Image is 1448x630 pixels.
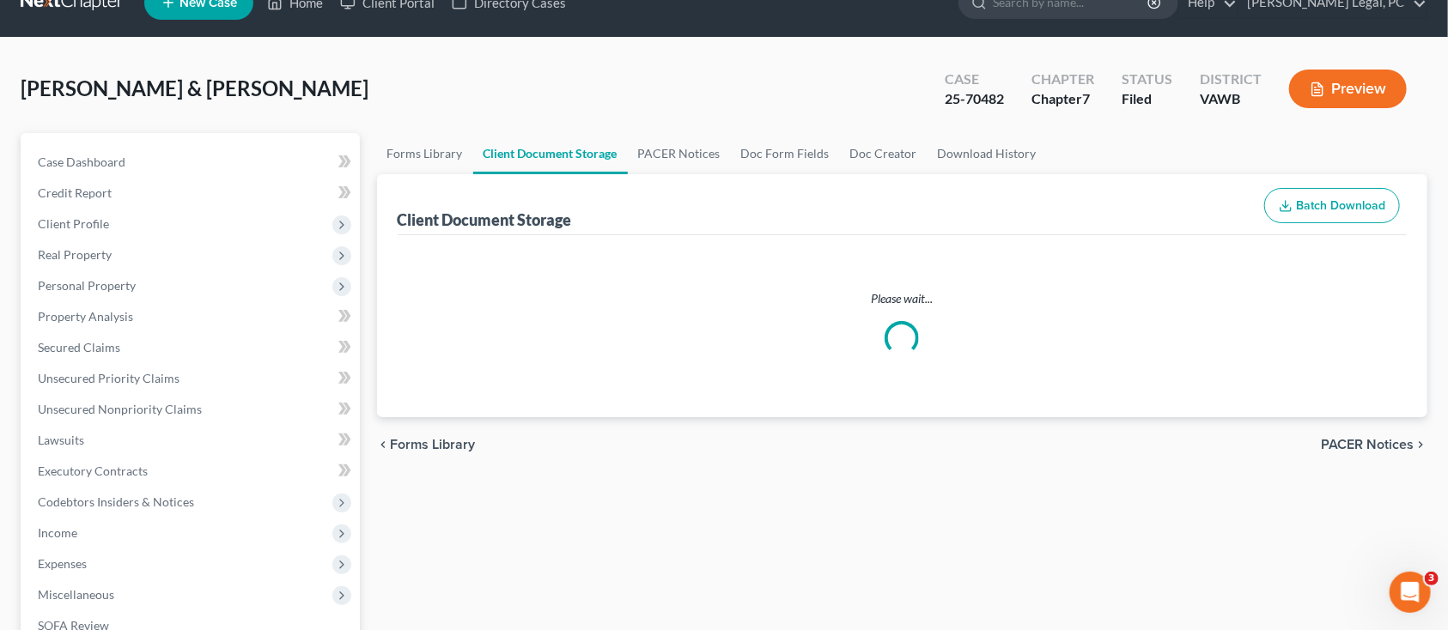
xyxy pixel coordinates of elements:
a: Unsecured Priority Claims [24,363,360,394]
a: Secured Claims [24,332,360,363]
span: Miscellaneous [38,587,114,602]
span: Secured Claims [38,340,120,354]
div: VAWB [1200,89,1262,109]
span: Real Property [38,247,112,262]
span: Personal Property [38,278,136,293]
span: Property Analysis [38,309,133,324]
a: Client Document Storage [473,133,628,174]
span: Batch Download [1296,198,1385,213]
span: Lawsuits [38,433,84,447]
span: Income [38,525,77,540]
span: Expenses [38,556,87,571]
a: Doc Form Fields [731,133,840,174]
span: Forms Library [391,438,476,451]
div: Chapter [1031,70,1094,89]
button: Batch Download [1264,188,1400,224]
button: chevron_left Forms Library [377,438,476,451]
i: chevron_left [377,438,391,451]
div: District [1200,70,1262,89]
div: Chapter [1031,89,1094,109]
a: PACER Notices [628,133,731,174]
a: Executory Contracts [24,456,360,487]
a: Lawsuits [24,425,360,456]
p: Please wait... [401,290,1404,307]
a: Property Analysis [24,301,360,332]
span: Unsecured Nonpriority Claims [38,402,202,416]
a: Download History [928,133,1047,174]
a: Doc Creator [840,133,928,174]
button: Preview [1289,70,1407,108]
div: Client Document Storage [398,209,572,230]
span: Client Profile [38,216,109,231]
span: Case Dashboard [38,154,125,169]
div: Filed [1122,89,1172,109]
div: 25-70482 [945,89,1004,109]
div: Status [1122,70,1172,89]
span: Unsecured Priority Claims [38,371,179,385]
span: Executory Contracts [38,463,148,478]
span: [PERSON_NAME] & [PERSON_NAME] [21,76,368,100]
span: Credit Report [38,185,112,200]
span: 3 [1425,572,1439,585]
iframe: Intercom live chat [1390,572,1431,613]
div: Case [945,70,1004,89]
a: Credit Report [24,178,360,209]
span: 7 [1082,90,1090,106]
span: Codebtors Insiders & Notices [38,494,194,509]
a: Forms Library [377,133,473,174]
button: PACER Notices chevron_right [1321,438,1427,451]
a: Case Dashboard [24,147,360,178]
a: Unsecured Nonpriority Claims [24,394,360,425]
span: PACER Notices [1321,438,1414,451]
i: chevron_right [1414,438,1427,451]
